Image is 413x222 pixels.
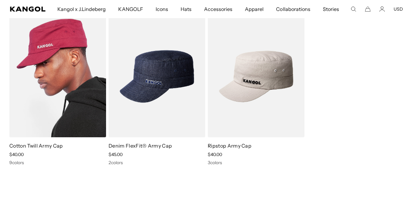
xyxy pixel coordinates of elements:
[208,16,304,137] img: Ripstop Army Cap
[109,16,205,137] img: Denim FlexFit® Army Cap
[208,152,222,157] span: $40.00
[10,7,46,12] a: Kangol
[109,143,172,149] a: Denim FlexFit® Army Cap
[109,160,205,165] div: 2 colors
[9,143,63,149] a: Cotton Twill Army Cap
[109,152,123,157] span: $45.00
[208,160,304,165] div: 3 colors
[379,6,385,12] a: Account
[9,160,106,165] div: 9 colors
[9,16,106,137] img: Cotton Twill Army Cap
[365,6,371,12] button: Cart
[394,6,403,12] button: USD
[351,6,356,12] summary: Search here
[9,152,24,157] span: $40.00
[208,143,251,149] a: Ripstop Army Cap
